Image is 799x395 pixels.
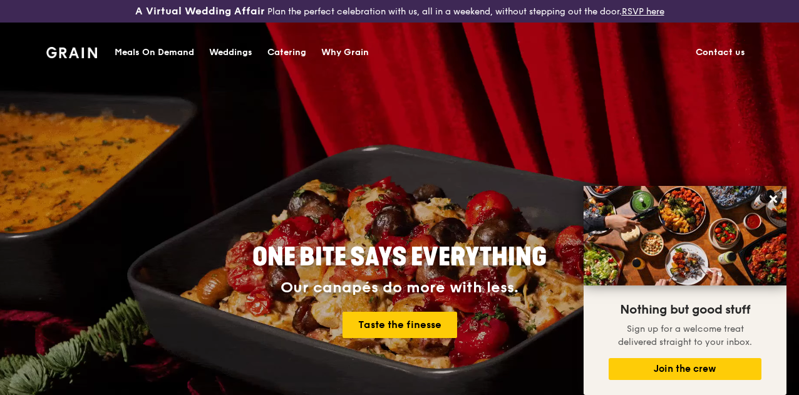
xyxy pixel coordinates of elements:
a: Weddings [202,34,260,71]
button: Close [763,189,783,209]
span: ONE BITE SAYS EVERYTHING [252,242,547,272]
h3: A Virtual Wedding Affair [135,5,265,18]
div: Catering [267,34,306,71]
img: Grain [46,47,97,58]
a: Contact us [688,34,753,71]
span: Nothing but good stuff [620,302,750,317]
a: Why Grain [314,34,376,71]
a: GrainGrain [46,33,97,70]
div: Why Grain [321,34,369,71]
button: Join the crew [609,358,761,380]
div: Our canapés do more with less. [174,279,625,297]
div: Weddings [209,34,252,71]
img: DSC07876-Edit02-Large.jpeg [584,186,786,285]
a: Catering [260,34,314,71]
span: Sign up for a welcome treat delivered straight to your inbox. [618,324,752,347]
div: Meals On Demand [115,34,194,71]
div: Plan the perfect celebration with us, all in a weekend, without stepping out the door. [133,5,666,18]
a: Taste the finesse [343,312,457,338]
a: RSVP here [622,6,664,17]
